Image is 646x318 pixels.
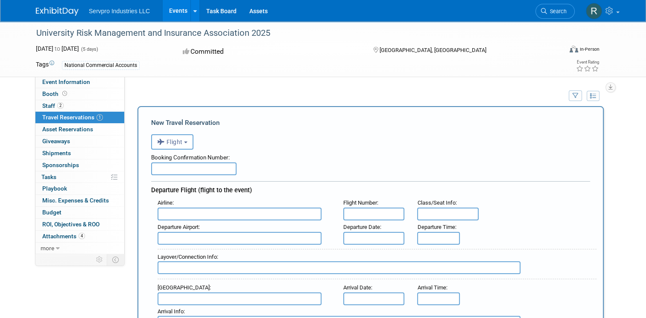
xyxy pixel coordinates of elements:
[151,118,590,127] div: New Travel Reservation
[516,44,599,57] div: Event Format
[36,45,79,52] span: [DATE] [DATE]
[576,60,599,64] div: Event Rating
[35,195,124,206] a: Misc. Expenses & Credits
[158,284,210,291] span: [GEOGRAPHIC_DATA]
[158,308,185,315] small: :
[35,112,124,123] a: Travel Reservations1
[42,185,67,192] span: Playbook
[96,114,103,121] span: 1
[35,183,124,194] a: Playbook
[42,162,79,168] span: Sponsorships
[535,4,575,19] a: Search
[33,26,552,41] div: University Risk Management and Insurance Association 2025
[343,224,380,230] span: Departure Date
[62,61,140,70] div: National Commercial Accounts
[547,8,567,14] span: Search
[158,224,200,230] small: :
[42,78,90,85] span: Event Information
[573,93,579,99] i: Filter by Traveler
[417,199,455,206] span: Class/Seat Info
[57,102,64,109] span: 2
[35,88,124,100] a: Booth
[41,245,54,252] span: more
[42,126,93,133] span: Asset Reservations
[41,173,56,180] span: Tasks
[42,233,85,240] span: Attachments
[35,147,124,159] a: Shipments
[343,199,377,206] span: Flight Number
[35,231,124,242] a: Attachments4
[35,159,124,171] a: Sponsorships
[158,254,217,260] span: Layover/Connection Info
[107,254,125,265] td: Toggle Event Tabs
[35,219,124,230] a: ROI, Objectives & ROO
[92,254,107,265] td: Personalize Event Tab Strip
[380,47,486,53] span: [GEOGRAPHIC_DATA], [GEOGRAPHIC_DATA]
[586,3,602,19] img: Rick Knox
[417,199,456,206] small: :
[80,46,98,52] span: (5 days)
[151,186,252,194] span: Departure Flight (flight to the event)
[36,60,54,70] td: Tags
[343,284,372,291] small: :
[36,7,79,16] img: ExhibitDay
[570,46,578,52] img: Format-Inperson.png
[42,114,103,121] span: Travel Reservations
[343,224,381,230] small: :
[42,138,70,145] span: Giveaways
[157,139,183,145] span: Flight
[343,284,371,291] span: Arrival Date
[158,284,211,291] small: :
[158,199,174,206] small: :
[53,45,61,52] span: to
[5,3,427,12] body: Rich Text Area. Press ALT-0 for help.
[35,243,124,254] a: more
[579,46,599,52] div: In-Person
[417,224,455,230] span: Departure Time
[79,233,85,239] span: 4
[42,197,109,204] span: Misc. Expenses & Credits
[35,124,124,135] a: Asset Reservations
[343,199,378,206] small: :
[417,224,456,230] small: :
[158,224,199,230] span: Departure Airport
[151,150,590,162] div: Booking Confirmation Number:
[35,76,124,88] a: Event Information
[35,171,124,183] a: Tasks
[158,254,218,260] small: :
[42,102,64,109] span: Staff
[417,284,446,291] span: Arrival Time
[35,207,124,218] a: Budget
[42,150,71,156] span: Shipments
[35,100,124,112] a: Staff2
[151,134,193,150] button: Flight
[89,8,150,14] span: Servpro Industries LLC
[42,209,61,216] span: Budget
[158,308,184,315] span: Arrival Info
[180,44,360,59] div: Committed
[35,136,124,147] a: Giveaways
[42,221,99,228] span: ROI, Objectives & ROO
[417,284,447,291] small: :
[158,199,172,206] span: Airline
[61,90,69,97] span: Booth not reserved yet
[42,90,69,97] span: Booth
